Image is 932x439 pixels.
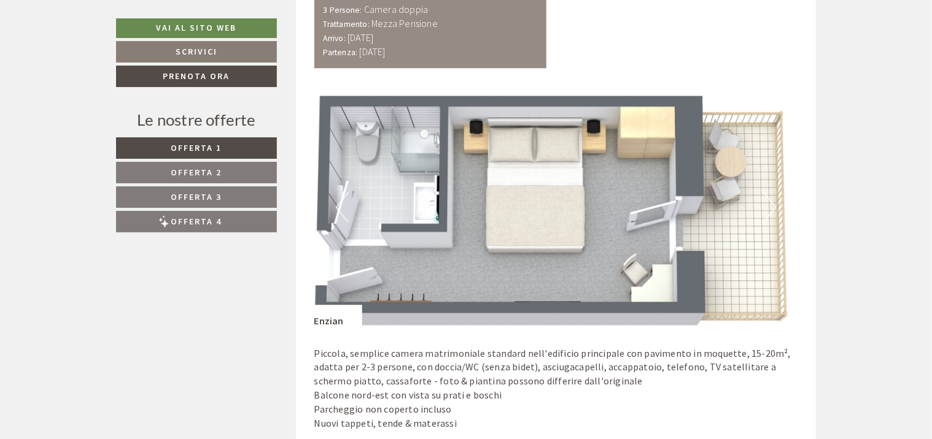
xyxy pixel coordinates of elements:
small: Arrivo: [324,33,346,44]
img: image [314,86,798,328]
div: [DATE] [219,10,264,31]
div: Le nostre offerte [116,109,277,131]
button: Next [763,192,776,223]
div: Enzian [314,305,362,328]
small: 16:05 [19,60,185,69]
a: Vai al sito web [116,18,277,38]
span: Offerta 3 [171,191,222,202]
span: Offerta 1 [171,142,222,153]
b: [DATE] [360,45,386,58]
div: Buon giorno, come possiamo aiutarla? [10,34,192,71]
b: Camera doppia [364,3,429,15]
b: [DATE] [348,31,373,44]
small: 3 Persone: [324,5,362,15]
b: Mezza Pensione [371,17,438,29]
button: Previous [336,192,349,223]
a: Prenota ora [116,66,277,87]
small: Partenza: [324,47,358,58]
div: [GEOGRAPHIC_DATA] [19,36,185,46]
small: Trattamento: [324,19,370,29]
a: Scrivici [116,41,277,63]
span: Offerta 4 [171,216,222,227]
span: Offerta 2 [171,167,222,178]
button: Invia [422,323,484,345]
p: Piccola, semplice camera matrimoniale standard nell'edificio principale con pavimento in moquette... [314,346,798,430]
